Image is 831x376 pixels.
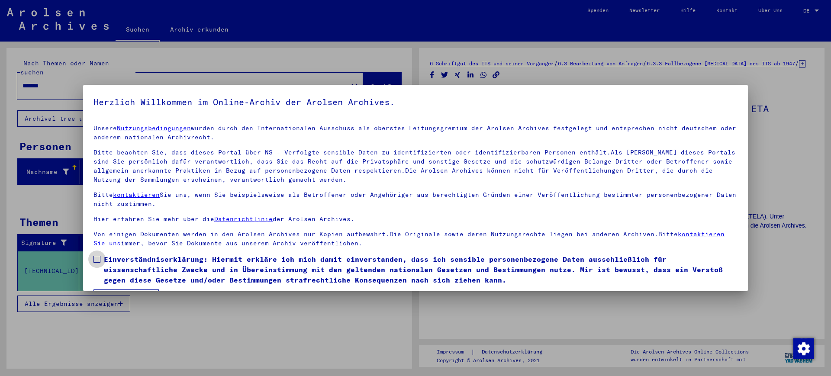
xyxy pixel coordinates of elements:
p: Bitte Sie uns, wenn Sie beispielsweise als Betroffener oder Angehöriger aus berechtigten Gründen ... [93,190,738,209]
a: kontaktieren [113,191,160,199]
a: Datenrichtlinie [214,215,273,223]
img: Zustimmung ändern [793,338,814,359]
p: Von einigen Dokumenten werden in den Arolsen Archives nur Kopien aufbewahrt.Die Originale sowie d... [93,230,738,248]
a: kontaktieren Sie uns [93,230,725,247]
span: Einverständniserklärung: Hiermit erkläre ich mich damit einverstanden, dass ich sensible personen... [104,254,738,285]
p: Hier erfahren Sie mehr über die der Arolsen Archives. [93,215,738,224]
button: Ich stimme zu [93,289,159,306]
h5: Herzlich Willkommen im Online-Archiv der Arolsen Archives. [93,95,738,109]
a: Nutzungsbedingungen [117,124,191,132]
p: Unsere wurden durch den Internationalen Ausschuss als oberstes Leitungsgremium der Arolsen Archiv... [93,124,738,142]
p: Bitte beachten Sie, dass dieses Portal über NS - Verfolgte sensible Daten zu identifizierten oder... [93,148,738,184]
